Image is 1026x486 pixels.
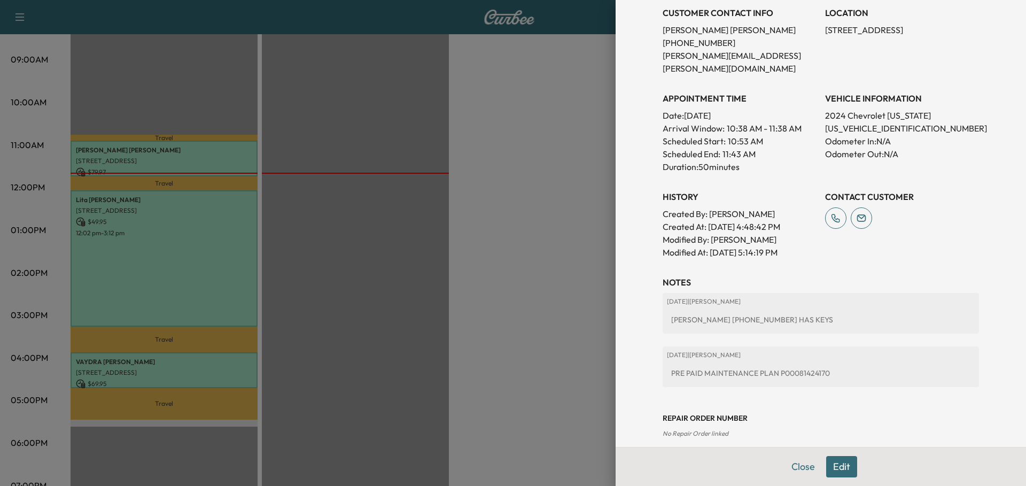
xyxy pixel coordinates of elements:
button: Close [784,456,822,477]
span: 10:38 AM - 11:38 AM [727,122,802,135]
h3: Repair Order number [663,413,979,423]
p: [STREET_ADDRESS] [825,24,979,36]
h3: APPOINTMENT TIME [663,92,817,105]
h3: NOTES [663,276,979,289]
p: 11:43 AM [722,148,756,160]
h3: CONTACT CUSTOMER [825,190,979,203]
p: Created By : [PERSON_NAME] [663,207,817,220]
button: Edit [826,456,857,477]
p: 10:53 AM [728,135,763,148]
h3: VEHICLE INFORMATION [825,92,979,105]
p: [PHONE_NUMBER] [663,36,817,49]
div: [PERSON_NAME] [PHONE_NUMBER] HAS KEYS [667,310,975,329]
p: Created At : [DATE] 4:48:42 PM [663,220,817,233]
p: [US_VEHICLE_IDENTIFICATION_NUMBER] [825,122,979,135]
p: Modified At : [DATE] 5:14:19 PM [663,246,817,259]
p: [DATE] | [PERSON_NAME] [667,297,975,306]
p: Arrival Window: [663,122,817,135]
h3: CUSTOMER CONTACT INFO [663,6,817,19]
p: Modified By : [PERSON_NAME] [663,233,817,246]
p: 2024 Chevrolet [US_STATE] [825,109,979,122]
p: [PERSON_NAME] [PERSON_NAME] [663,24,817,36]
p: [PERSON_NAME][EMAIL_ADDRESS][PERSON_NAME][DOMAIN_NAME] [663,49,817,75]
p: Odometer Out: N/A [825,148,979,160]
p: Odometer In: N/A [825,135,979,148]
p: Scheduled Start: [663,135,726,148]
p: Scheduled End: [663,148,720,160]
p: Duration: 50 minutes [663,160,817,173]
h3: History [663,190,817,203]
h3: LOCATION [825,6,979,19]
span: No Repair Order linked [663,429,728,437]
p: Date: [DATE] [663,109,817,122]
p: [DATE] | [PERSON_NAME] [667,351,975,359]
div: PRE PAID MAINTENANCE PLAN P00081424170 [667,364,975,383]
